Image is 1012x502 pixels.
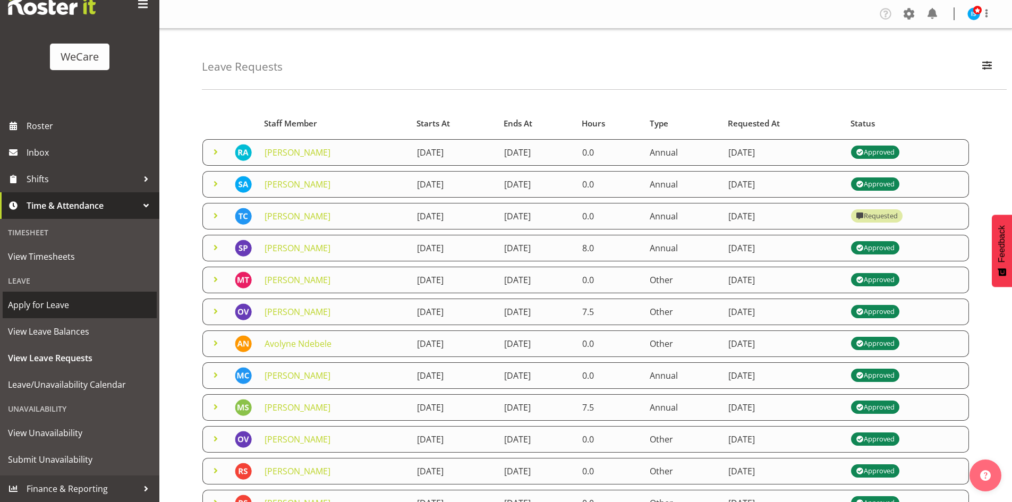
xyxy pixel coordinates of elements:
td: [DATE] [722,139,845,166]
span: Time & Attendance [27,198,138,214]
td: [DATE] [498,394,576,421]
td: 7.5 [576,394,644,421]
td: [DATE] [498,362,576,389]
td: [DATE] [411,330,498,357]
img: avolyne-ndebele11853.jpg [235,335,252,352]
td: [DATE] [498,235,576,261]
td: [DATE] [498,299,576,325]
a: Submit Unavailability [3,446,157,473]
div: Requested [856,210,897,223]
span: Status [851,117,875,130]
td: [DATE] [411,235,498,261]
img: monique-telford11931.jpg [235,271,252,288]
span: Submit Unavailability [8,452,151,467]
td: 0.0 [576,362,644,389]
td: 0.0 [576,330,644,357]
td: Other [643,299,721,325]
a: [PERSON_NAME] [265,306,330,318]
a: Apply for Leave [3,292,157,318]
td: 0.0 [576,203,644,229]
img: olive-vermazen11854.jpg [235,303,252,320]
div: Timesheet [3,222,157,243]
td: [DATE] [722,203,845,229]
span: View Leave Requests [8,350,151,366]
div: Approved [856,465,894,478]
div: Approved [856,146,894,159]
td: [DATE] [411,458,498,484]
a: Leave/Unavailability Calendar [3,371,157,398]
td: 0.0 [576,426,644,453]
div: Approved [856,274,894,286]
span: Inbox [27,144,154,160]
td: [DATE] [411,299,498,325]
td: Annual [643,171,721,198]
td: [DATE] [722,267,845,293]
td: [DATE] [498,267,576,293]
td: [DATE] [722,235,845,261]
td: [DATE] [498,458,576,484]
td: [DATE] [411,362,498,389]
a: View Timesheets [3,243,157,270]
span: View Leave Balances [8,324,151,339]
td: [DATE] [498,139,576,166]
td: [DATE] [411,267,498,293]
span: View Timesheets [8,249,151,265]
img: torry-cobb11469.jpg [235,208,252,225]
div: Approved [856,433,894,446]
a: [PERSON_NAME] [265,433,330,445]
td: [DATE] [722,426,845,453]
div: Approved [856,178,894,191]
td: [DATE] [411,203,498,229]
img: isabel-simcox10849.jpg [967,7,980,20]
span: Hours [582,117,605,130]
td: 0.0 [576,171,644,198]
a: [PERSON_NAME] [265,402,330,413]
td: Other [643,267,721,293]
td: 0.0 [576,139,644,166]
td: [DATE] [722,330,845,357]
div: WeCare [61,49,99,65]
td: Other [643,426,721,453]
span: Ends At [504,117,532,130]
div: Approved [856,337,894,350]
td: 0.0 [576,458,644,484]
span: Shifts [27,171,138,187]
h4: Leave Requests [202,61,283,73]
a: [PERSON_NAME] [265,465,330,477]
img: help-xxl-2.png [980,470,991,481]
td: Annual [643,203,721,229]
td: Annual [643,235,721,261]
td: [DATE] [411,139,498,166]
td: [DATE] [411,426,498,453]
span: Requested At [728,117,780,130]
a: [PERSON_NAME] [265,274,330,286]
td: [DATE] [498,171,576,198]
div: Approved [856,401,894,414]
td: [DATE] [411,171,498,198]
img: sarah-abbott11471.jpg [235,176,252,193]
td: Other [643,458,721,484]
div: Approved [856,305,894,318]
a: View Leave Balances [3,318,157,345]
span: View Unavailability [8,425,151,441]
td: [DATE] [411,394,498,421]
span: Roster [27,118,154,134]
a: [PERSON_NAME] [265,147,330,158]
td: Other [643,330,721,357]
button: Feedback - Show survey [992,215,1012,287]
td: [DATE] [722,299,845,325]
img: mehreen-sardar10472.jpg [235,399,252,416]
img: mary-childs10475.jpg [235,367,252,384]
span: Leave/Unavailability Calendar [8,377,151,393]
td: [DATE] [722,171,845,198]
span: Type [650,117,668,130]
img: rhianne-sharples11255.jpg [235,463,252,480]
a: [PERSON_NAME] [265,242,330,254]
a: [PERSON_NAME] [265,210,330,222]
span: Starts At [416,117,450,130]
td: 8.0 [576,235,644,261]
div: Leave [3,270,157,292]
td: Annual [643,139,721,166]
td: [DATE] [498,426,576,453]
td: [DATE] [722,394,845,421]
